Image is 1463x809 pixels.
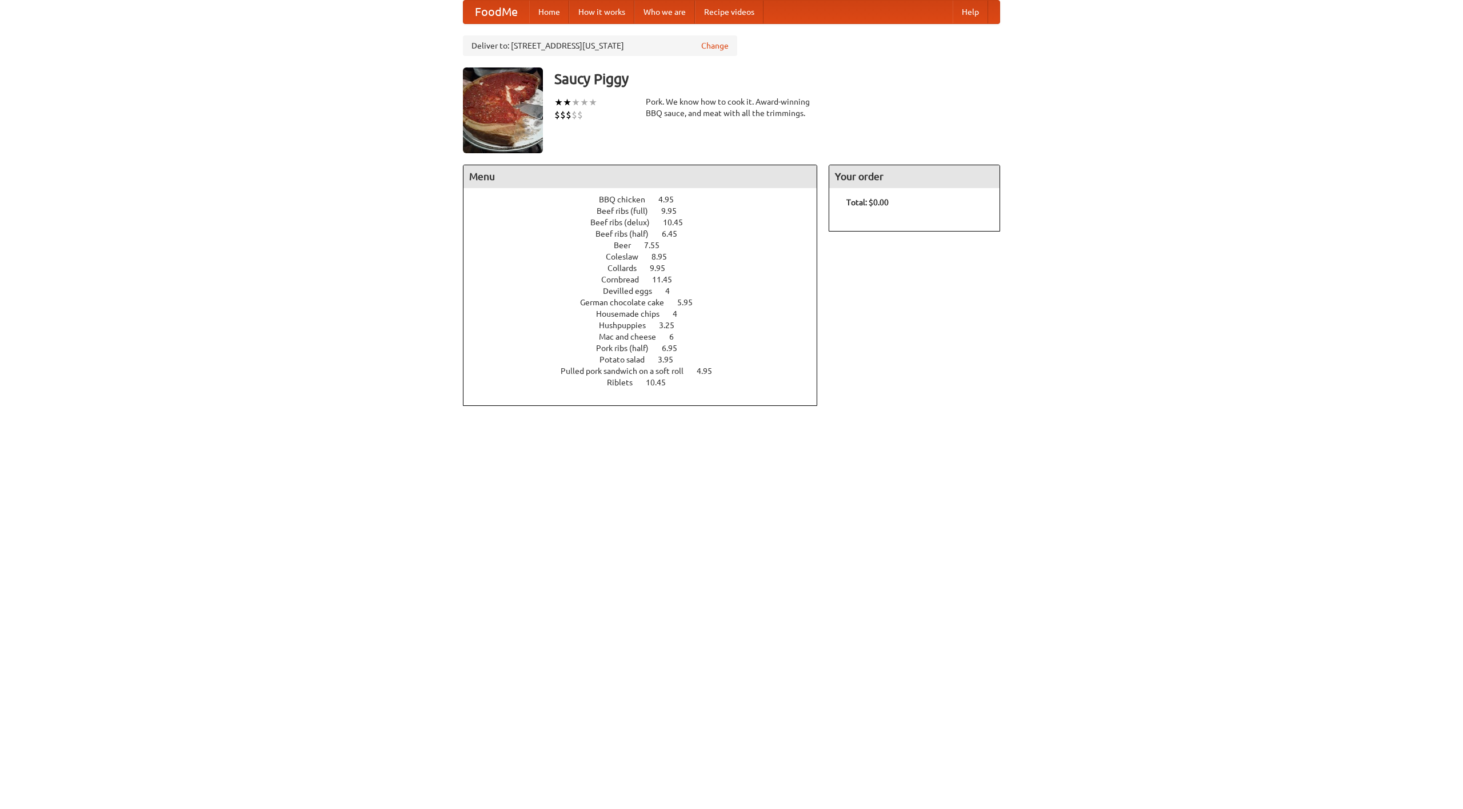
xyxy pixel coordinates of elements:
a: Riblets 10.45 [607,378,687,387]
div: Deliver to: [STREET_ADDRESS][US_STATE] [463,35,737,56]
a: FoodMe [463,1,529,23]
a: Beer 7.55 [614,241,681,250]
a: Housemade chips 4 [596,309,698,318]
span: Hushpuppies [599,321,657,330]
a: Collards 9.95 [607,264,686,273]
span: Pork ribs (half) [596,344,660,353]
span: 4.95 [697,366,723,376]
a: Pulled pork sandwich on a soft roll 4.95 [561,366,733,376]
li: $ [577,109,583,121]
span: Riblets [607,378,644,387]
li: $ [554,109,560,121]
a: Cornbread 11.45 [601,275,693,284]
span: 6.95 [662,344,689,353]
img: angular.jpg [463,67,543,153]
li: ★ [554,96,563,109]
li: ★ [580,96,589,109]
span: German chocolate cake [580,298,675,307]
span: Collards [607,264,648,273]
a: Devilled eggs 4 [603,286,691,296]
div: Pork. We know how to cook it. Award-winning BBQ sauce, and meat with all the trimmings. [646,96,817,119]
span: 7.55 [644,241,671,250]
li: $ [566,109,571,121]
span: 4 [673,309,689,318]
a: Beef ribs (delux) 10.45 [590,218,704,227]
span: Cornbread [601,275,650,284]
span: Beef ribs (half) [595,229,660,238]
li: ★ [571,96,580,109]
span: 9.95 [661,206,688,216]
span: Mac and cheese [599,332,667,341]
span: Beef ribs (full) [597,206,659,216]
li: ★ [563,96,571,109]
h4: Your order [829,165,1000,188]
span: 4 [665,286,681,296]
a: Recipe videos [695,1,764,23]
a: Help [953,1,988,23]
a: Coleslaw 8.95 [606,252,688,261]
a: Hushpuppies 3.25 [599,321,695,330]
a: Potato salad 3.95 [599,355,694,364]
a: German chocolate cake 5.95 [580,298,714,307]
span: 5.95 [677,298,704,307]
a: BBQ chicken 4.95 [599,195,695,204]
span: 3.95 [658,355,685,364]
li: $ [571,109,577,121]
span: 11.45 [652,275,683,284]
a: Home [529,1,569,23]
a: Beef ribs (full) 9.95 [597,206,698,216]
h3: Saucy Piggy [554,67,1000,90]
span: Devilled eggs [603,286,663,296]
span: Potato salad [599,355,656,364]
a: How it works [569,1,634,23]
a: Change [701,40,729,51]
span: 3.25 [659,321,686,330]
span: Beer [614,241,642,250]
a: Beef ribs (half) 6.45 [595,229,698,238]
h4: Menu [463,165,817,188]
span: Coleslaw [606,252,650,261]
span: 10.45 [663,218,694,227]
b: Total: $0.00 [846,198,889,207]
a: Who we are [634,1,695,23]
a: Pork ribs (half) 6.95 [596,344,698,353]
li: ★ [589,96,597,109]
span: 10.45 [646,378,677,387]
span: 6.45 [662,229,689,238]
span: 8.95 [651,252,678,261]
li: $ [560,109,566,121]
span: 9.95 [650,264,677,273]
span: Housemade chips [596,309,671,318]
span: 6 [669,332,685,341]
span: Beef ribs (delux) [590,218,661,227]
span: BBQ chicken [599,195,657,204]
span: Pulled pork sandwich on a soft roll [561,366,695,376]
span: 4.95 [658,195,685,204]
a: Mac and cheese 6 [599,332,695,341]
